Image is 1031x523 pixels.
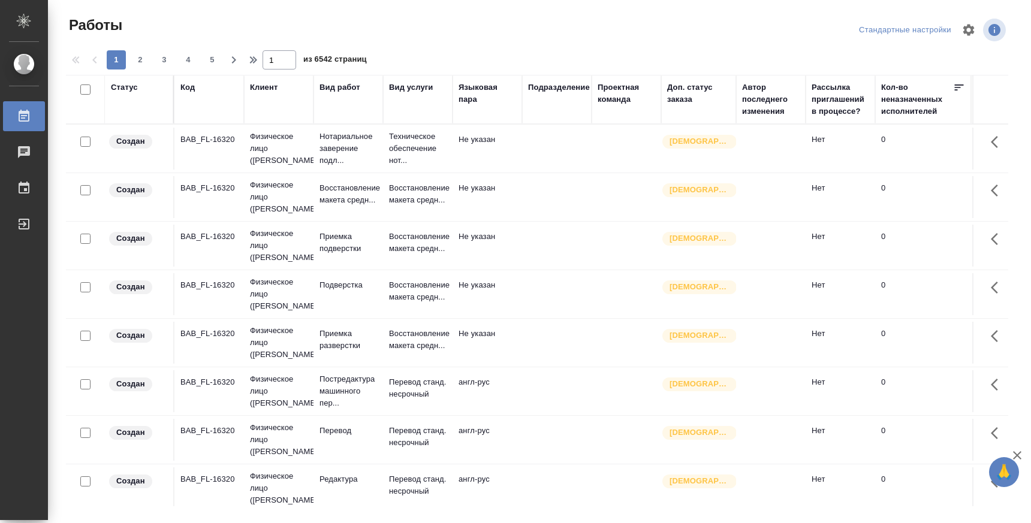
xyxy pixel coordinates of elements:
p: Перевод станд. несрочный [389,376,447,400]
div: BAB_FL-16320 [180,182,238,194]
p: Физическое лицо ([PERSON_NAME]) [250,373,308,409]
p: [DEMOGRAPHIC_DATA] [670,135,729,147]
p: Перевод станд. несрочный [389,425,447,449]
div: Вид услуги [389,81,433,93]
td: 0 [875,128,971,170]
span: Настроить таблицу [954,16,983,44]
button: Здесь прячутся важные кнопки [984,128,1012,156]
td: Нет [806,176,875,218]
button: Здесь прячутся важные кнопки [984,419,1012,448]
td: Нет [806,128,875,170]
p: Подверстка [319,279,377,291]
div: Кол-во неназначенных исполнителей [881,81,953,117]
td: Не указан [453,322,522,364]
p: Физическое лицо ([PERSON_NAME]) [250,131,308,167]
div: Заказ еще не согласован с клиентом, искать исполнителей рано [108,473,167,489]
div: BAB_FL-16320 [180,473,238,485]
button: 2 [131,50,150,69]
td: англ-рус [453,370,522,412]
td: 0 [875,467,971,509]
p: Приемка разверстки [319,328,377,352]
div: Заказ еще не согласован с клиентом, искать исполнителей рано [108,279,167,295]
td: англ-рус [453,467,522,509]
p: Приемка подверстки [319,231,377,255]
div: Заказ еще не согласован с клиентом, искать исполнителей рано [108,376,167,392]
div: BAB_FL-16320 [180,425,238,437]
div: Код [180,81,195,93]
p: Перевод [319,425,377,437]
button: Здесь прячутся важные кнопки [984,370,1012,399]
button: Здесь прячутся важные кнопки [984,273,1012,302]
p: Создан [116,281,145,293]
p: [DEMOGRAPHIC_DATA] [670,329,729,341]
p: [DEMOGRAPHIC_DATA] [670,427,729,439]
div: Заказ еще не согласован с клиентом, искать исполнителей рано [108,328,167,344]
p: Физическое лицо ([PERSON_NAME]) [250,179,308,215]
td: Нет [806,225,875,267]
td: 0 [875,322,971,364]
td: Не указан [453,128,522,170]
td: 0 [875,419,971,461]
span: 2 [131,54,150,66]
div: BAB_FL-16320 [180,279,238,291]
p: [DEMOGRAPHIC_DATA] [670,281,729,293]
div: Заказ еще не согласован с клиентом, искать исполнителей рано [108,182,167,198]
p: Создан [116,184,145,196]
p: Физическое лицо ([PERSON_NAME]) [250,325,308,361]
div: Статус [111,81,138,93]
td: Не указан [453,273,522,315]
td: Нет [806,322,875,364]
button: Здесь прячутся важные кнопки [984,176,1012,205]
td: 0 [875,370,971,412]
td: Нет [806,273,875,315]
p: Создан [116,232,145,244]
div: BAB_FL-16320 [180,231,238,243]
div: Заказ еще не согласован с клиентом, искать исполнителей рано [108,425,167,441]
div: Заказ еще не согласован с клиентом, искать исполнителей рано [108,231,167,247]
p: Постредактура машинного пер... [319,373,377,409]
p: Перевод станд. несрочный [389,473,447,497]
div: Подразделение [528,81,590,93]
div: split button [856,21,954,40]
div: Вид работ [319,81,360,93]
p: Редактура [319,473,377,485]
td: 0 [875,273,971,315]
td: Не указан [453,225,522,267]
button: 3 [155,50,174,69]
div: Клиент [250,81,278,93]
p: Нотариальное заверение подл... [319,131,377,167]
td: 0 [875,225,971,267]
div: Автор последнего изменения [742,81,800,117]
span: Работы [66,16,122,35]
button: 🙏 [989,457,1019,487]
td: Нет [806,370,875,412]
p: [DEMOGRAPHIC_DATA] [670,184,729,196]
p: Восстановление макета средн... [389,328,447,352]
p: Физическое лицо ([PERSON_NAME]) [250,228,308,264]
span: 4 [179,54,198,66]
div: Рассылка приглашений в процессе? [812,81,869,117]
p: Техническое обеспечение нот... [389,131,447,167]
p: Восстановление макета средн... [389,279,447,303]
button: Здесь прячутся важные кнопки [984,322,1012,350]
span: 3 [155,54,174,66]
div: BAB_FL-16320 [180,134,238,146]
p: Создан [116,135,145,147]
div: Проектная команда [598,81,655,105]
div: Языковая пара [459,81,516,105]
p: Физическое лицо ([PERSON_NAME]) [250,276,308,312]
button: Здесь прячутся важные кнопки [984,225,1012,253]
p: [DEMOGRAPHIC_DATA] [670,232,729,244]
p: Восстановление макета средн... [319,182,377,206]
td: англ-рус [453,419,522,461]
td: Не указан [453,176,522,218]
span: 5 [203,54,222,66]
div: Заказ еще не согласован с клиентом, искать исполнителей рано [108,134,167,150]
td: Нет [806,419,875,461]
button: 4 [179,50,198,69]
p: Восстановление макета средн... [389,231,447,255]
div: BAB_FL-16320 [180,328,238,340]
span: из 6542 страниц [303,52,367,69]
td: 0 [875,176,971,218]
p: Создан [116,378,145,390]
